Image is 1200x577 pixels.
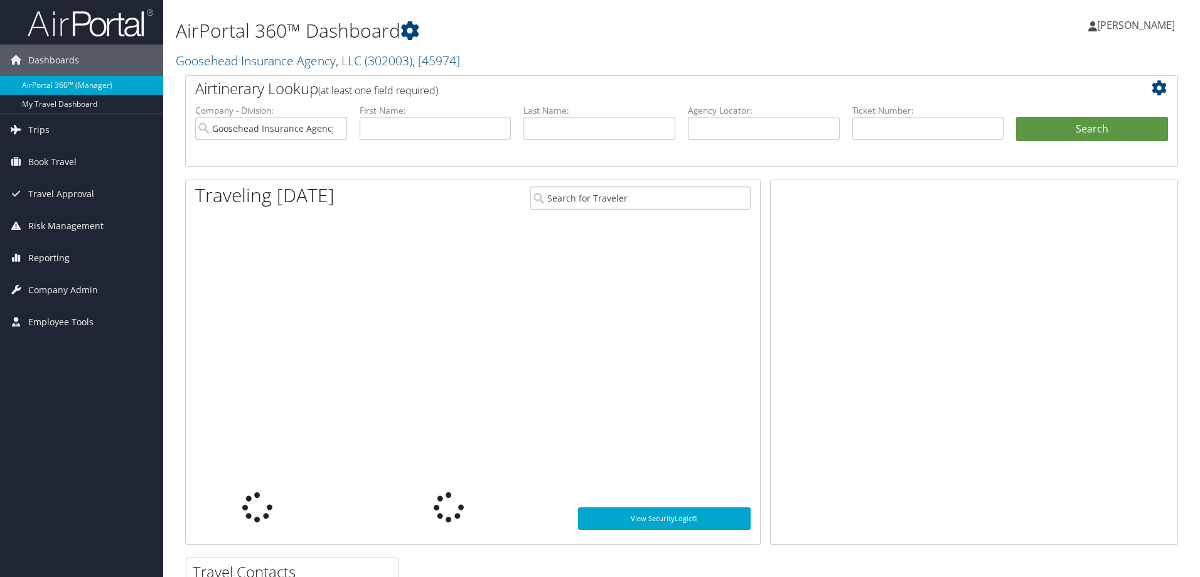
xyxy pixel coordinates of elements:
[365,52,412,69] span: ( 302003 )
[28,8,153,38] img: airportal-logo.png
[523,104,675,117] label: Last Name:
[176,18,850,44] h1: AirPortal 360™ Dashboard
[578,507,751,530] a: View SecurityLogic®
[28,146,77,178] span: Book Travel
[176,52,460,69] a: Goosehead Insurance Agency, LLC
[195,182,335,208] h1: Traveling [DATE]
[1016,117,1168,142] button: Search
[28,45,79,76] span: Dashboards
[1088,6,1187,44] a: [PERSON_NAME]
[28,178,94,210] span: Travel Approval
[688,104,840,117] label: Agency Locator:
[28,210,104,242] span: Risk Management
[412,52,460,69] span: , [ 45974 ]
[28,306,94,338] span: Employee Tools
[318,84,438,97] span: (at least one field required)
[28,242,70,274] span: Reporting
[195,78,1085,99] h2: Airtinerary Lookup
[360,104,512,117] label: First Name:
[28,114,50,146] span: Trips
[28,274,98,306] span: Company Admin
[852,104,1004,117] label: Ticket Number:
[1097,18,1175,32] span: [PERSON_NAME]
[195,104,347,117] label: Company - Division:
[530,186,751,210] input: Search for Traveler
